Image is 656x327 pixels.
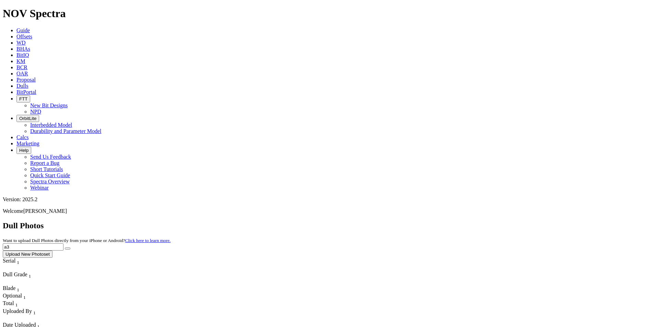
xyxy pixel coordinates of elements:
span: Sort None [23,293,26,299]
small: Want to upload Dull Photos directly from your iPhone or Android? [3,238,171,243]
a: OAR [16,71,28,76]
div: Serial Sort None [3,258,32,265]
span: Dull Grade [3,271,27,277]
sub: 1 [15,303,18,308]
span: Sort None [17,285,19,291]
a: Webinar [30,185,49,191]
span: Serial [3,258,15,264]
a: Offsets [16,34,32,39]
span: OrbitLite [19,116,36,121]
span: Optional [3,293,22,299]
div: Blade Sort None [3,285,27,293]
div: Column Menu [3,316,67,322]
a: Spectra Overview [30,179,70,184]
a: WD [16,40,26,46]
div: Optional Sort None [3,293,27,300]
span: Sort None [17,258,19,264]
a: Quick Start Guide [30,172,70,178]
div: Sort None [3,258,32,271]
a: Report a Bug [30,160,59,166]
a: Short Tutorials [30,166,63,172]
div: Sort None [3,285,27,293]
a: Proposal [16,77,36,83]
sub: 1 [29,274,31,279]
a: Calcs [16,134,29,140]
a: Click here to learn more. [125,238,171,243]
a: Marketing [16,141,39,146]
p: Welcome [3,208,653,214]
span: Uploaded By [3,308,32,314]
a: Dulls [16,83,28,89]
h1: NOV Spectra [3,7,653,20]
a: Send Us Feedback [30,154,71,160]
button: Help [16,147,31,154]
span: Sort None [33,308,36,314]
div: Sort None [3,293,27,300]
a: BitPortal [16,89,36,95]
button: OrbitLite [16,115,39,122]
span: [PERSON_NAME] [23,208,67,214]
h2: Dull Photos [3,221,653,230]
div: Total Sort None [3,300,27,308]
span: FTT [19,96,27,101]
button: FTT [16,95,30,102]
div: Column Menu [3,265,32,271]
sub: 1 [33,310,36,315]
sub: 1 [17,260,19,265]
div: Sort None [3,271,51,285]
span: Sort None [29,271,31,277]
span: Blade [3,285,15,291]
div: Column Menu [3,279,51,285]
sub: 1 [23,295,26,300]
a: NPD [30,109,41,114]
a: BHAs [16,46,30,52]
a: Interbedded Model [30,122,72,128]
span: Help [19,148,28,153]
a: BitIQ [16,52,29,58]
button: Upload New Photoset [3,251,52,258]
a: KM [16,58,25,64]
sub: 1 [17,287,19,292]
a: New Bit Designs [30,102,68,108]
div: Sort None [3,308,67,322]
div: Version: 2025.2 [3,196,653,203]
a: Durability and Parameter Model [30,128,102,134]
span: Sort None [15,300,18,306]
div: Dull Grade Sort None [3,271,51,279]
a: BCR [16,64,27,70]
div: Uploaded By Sort None [3,308,67,316]
span: Total [3,300,14,306]
a: Guide [16,27,30,33]
input: Search Serial Number [3,243,63,251]
div: Sort None [3,300,27,308]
